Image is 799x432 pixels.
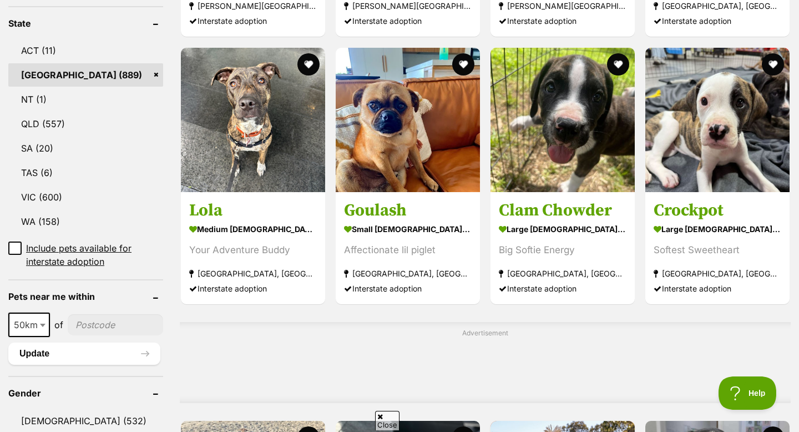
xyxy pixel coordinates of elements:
[499,266,626,281] strong: [GEOGRAPHIC_DATA], [GEOGRAPHIC_DATA]
[490,192,635,304] a: Clam Chowder large [DEMOGRAPHIC_DATA] Dog Big Softie Energy [GEOGRAPHIC_DATA], [GEOGRAPHIC_DATA] ...
[8,242,163,268] a: Include pets available for interstate adoption
[654,266,781,281] strong: [GEOGRAPHIC_DATA], [GEOGRAPHIC_DATA]
[181,48,325,192] img: Lola - Staffordshire Bull Terrier Dog
[180,322,791,403] div: Advertisement
[189,200,317,221] h3: Lola
[654,14,781,29] div: Interstate adoption
[189,221,317,237] strong: medium [DEMOGRAPHIC_DATA] Dog
[8,39,163,62] a: ACT (11)
[654,200,781,221] h3: Crockpot
[8,388,163,398] header: Gender
[8,210,163,233] a: WA (158)
[762,53,784,76] button: favourite
[54,318,63,331] span: of
[654,243,781,258] div: Softest Sweetheart
[344,243,472,258] div: Affectionate lil piglet
[8,292,163,302] header: Pets near me within
[8,137,163,160] a: SA (20)
[8,185,163,209] a: VIC (600)
[499,243,626,258] div: Big Softie Energy
[8,161,163,184] a: TAS (6)
[336,192,480,304] a: Goulash small [DEMOGRAPHIC_DATA] Dog Affectionate lil piglet [GEOGRAPHIC_DATA], [GEOGRAPHIC_DATA]...
[719,376,777,410] iframe: Help Scout Beacon - Open
[607,53,629,76] button: favourite
[344,200,472,221] h3: Goulash
[189,14,317,29] div: Interstate adoption
[490,48,635,192] img: Clam Chowder - Bull Arab Dog
[499,200,626,221] h3: Clam Chowder
[68,314,163,335] input: postcode
[8,112,163,135] a: QLD (557)
[499,281,626,296] div: Interstate adoption
[26,242,163,268] span: Include pets available for interstate adoption
[336,48,480,192] img: Goulash - Pug Dog
[375,411,399,430] span: Close
[654,281,781,296] div: Interstate adoption
[189,281,317,296] div: Interstate adoption
[189,243,317,258] div: Your Adventure Buddy
[344,14,472,29] div: Interstate adoption
[8,63,163,87] a: [GEOGRAPHIC_DATA] (889)
[181,192,325,304] a: Lola medium [DEMOGRAPHIC_DATA] Dog Your Adventure Buddy [GEOGRAPHIC_DATA], [GEOGRAPHIC_DATA] Inte...
[499,14,626,29] div: Interstate adoption
[9,317,49,333] span: 50km
[189,266,317,281] strong: [GEOGRAPHIC_DATA], [GEOGRAPHIC_DATA]
[344,221,472,237] strong: small [DEMOGRAPHIC_DATA] Dog
[645,192,790,304] a: Crockpot large [DEMOGRAPHIC_DATA] Dog Softest Sweetheart [GEOGRAPHIC_DATA], [GEOGRAPHIC_DATA] Int...
[297,53,320,76] button: favourite
[499,221,626,237] strong: large [DEMOGRAPHIC_DATA] Dog
[645,48,790,192] img: Crockpot - Bull Arab Dog
[8,343,160,365] button: Update
[8,313,50,337] span: 50km
[8,88,163,111] a: NT (1)
[344,281,472,296] div: Interstate adoption
[654,221,781,237] strong: large [DEMOGRAPHIC_DATA] Dog
[452,53,474,76] button: favourite
[8,18,163,28] header: State
[344,266,472,281] strong: [GEOGRAPHIC_DATA], [GEOGRAPHIC_DATA]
